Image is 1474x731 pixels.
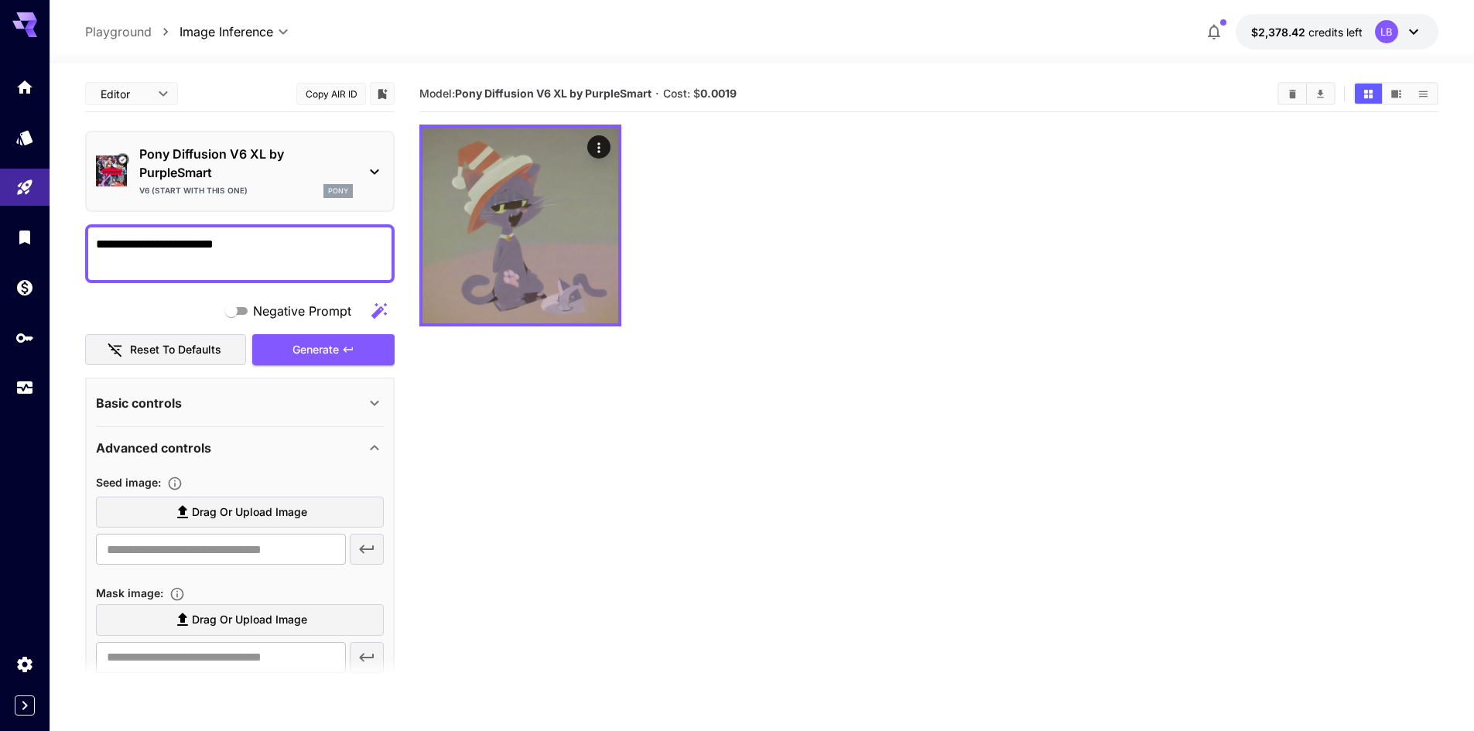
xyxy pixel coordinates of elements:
div: Settings [15,654,34,674]
div: API Keys [15,328,34,347]
button: Copy AIR ID [296,83,366,105]
span: Negative Prompt [253,302,351,320]
p: Basic controls [96,394,182,412]
div: Usage [15,378,34,398]
span: Seed image : [96,476,161,489]
span: Model: [419,87,652,100]
button: $2,378.41984LB [1236,14,1438,50]
button: Reset to defaults [85,334,246,366]
b: 0.0019 [700,87,737,100]
button: Show media in list view [1410,84,1437,104]
div: Basic controls [96,384,384,422]
div: Models [15,128,34,147]
div: Seed Image is required! [96,583,384,679]
p: Advanced controls [96,439,211,457]
span: Image Inference [180,22,273,41]
span: Mask image : [96,586,163,599]
span: Generate [292,340,339,360]
p: pony [328,186,348,196]
label: Drag or upload image [96,604,384,636]
label: Drag or upload image [96,497,384,528]
button: Download All [1307,84,1334,104]
button: Verified working [116,154,128,166]
div: $2,378.41984 [1251,24,1363,40]
span: credits left [1308,26,1363,39]
div: LB [1375,20,1398,43]
b: Pony Diffusion V6 XL by PurpleSmart [455,87,652,100]
span: Editor [101,86,149,102]
span: Drag or upload image [192,610,307,630]
button: Add to library [375,84,389,103]
div: Home [15,77,34,97]
p: · [655,84,659,103]
span: $2,378.42 [1251,26,1308,39]
span: Cost: $ [663,87,737,100]
span: Drag or upload image [192,503,307,522]
button: Generate [252,334,395,366]
img: Z [422,128,618,323]
button: Upload a mask image to define the area to edit, or use the Mask Editor to create one from your se... [163,586,191,602]
button: Upload a reference image to guide the result. This is needed for Image-to-Image or Inpainting. Su... [161,476,189,491]
div: Clear AllDownload All [1277,82,1335,105]
button: Show media in video view [1383,84,1410,104]
div: Show media in grid viewShow media in video viewShow media in list view [1353,82,1438,105]
div: Actions [587,135,610,159]
button: Expand sidebar [15,695,35,716]
p: V6 (start with this one) [139,185,248,196]
nav: breadcrumb [85,22,180,41]
a: Playground [85,22,152,41]
div: Advanced controls [96,429,384,466]
button: Clear All [1279,84,1306,104]
button: Show media in grid view [1355,84,1382,104]
div: Library [15,227,34,247]
p: Pony Diffusion V6 XL by PurpleSmart [139,145,353,182]
div: Verified workingPony Diffusion V6 XL by PurpleSmartV6 (start with this one)pony [96,138,384,204]
div: Playground [15,178,34,197]
div: Wallet [15,278,34,297]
